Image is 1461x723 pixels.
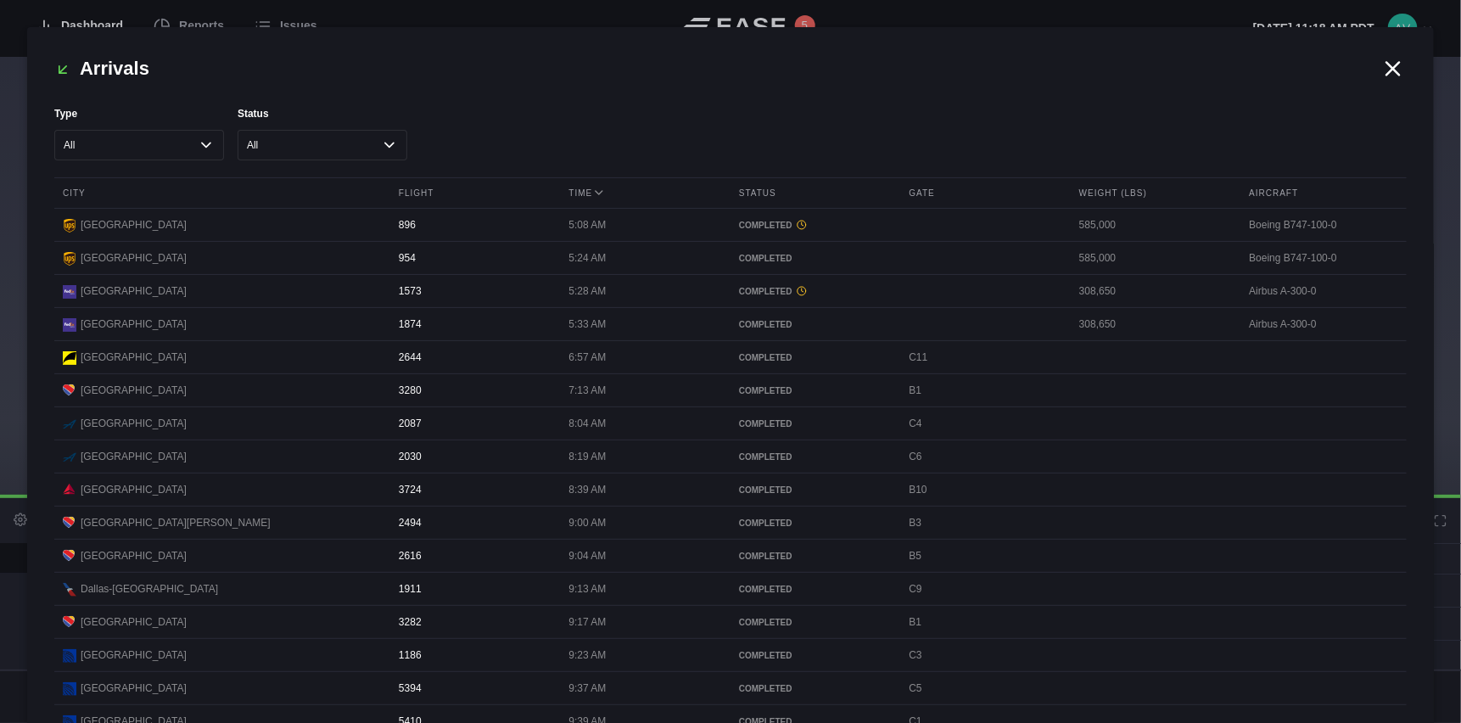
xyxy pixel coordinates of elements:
span: 9:37 AM [569,682,607,694]
span: [GEOGRAPHIC_DATA] [81,416,187,431]
div: 3724 [390,474,557,506]
div: COMPLETED [739,517,888,530]
div: 2494 [390,507,557,539]
span: B3 [910,517,922,529]
span: Airbus A-300-0 [1250,318,1317,330]
span: [GEOGRAPHIC_DATA] [81,681,187,696]
div: COMPLETED [739,550,888,563]
span: 9:17 AM [569,616,607,628]
span: [GEOGRAPHIC_DATA][PERSON_NAME] [81,515,271,530]
span: C3 [910,649,922,661]
span: B10 [910,484,927,496]
span: Dallas-[GEOGRAPHIC_DATA] [81,581,218,597]
div: Weight (lbs) [1071,178,1237,208]
span: B1 [910,384,922,396]
span: C5 [910,682,922,694]
div: Time [561,178,727,208]
span: C4 [910,418,922,429]
div: 3282 [390,606,557,638]
span: [GEOGRAPHIC_DATA] [81,383,187,398]
div: COMPLETED [739,484,888,496]
div: 2644 [390,341,557,373]
span: [GEOGRAPHIC_DATA] [81,482,187,497]
span: 9:13 AM [569,583,607,595]
span: [GEOGRAPHIC_DATA] [81,647,187,663]
div: COMPLETED [739,219,888,232]
div: 2616 [390,540,557,572]
span: [GEOGRAPHIC_DATA] [81,350,187,365]
span: 585,000 [1079,219,1116,231]
span: [GEOGRAPHIC_DATA] [81,548,187,563]
span: 8:04 AM [569,418,607,429]
label: Type [54,106,224,121]
span: C6 [910,451,922,462]
div: COMPLETED [739,285,888,298]
span: [GEOGRAPHIC_DATA] [81,317,187,332]
div: Status [730,178,897,208]
span: Boeing B747-100-0 [1250,252,1337,264]
h2: Arrivals [54,54,1380,82]
span: 5:33 AM [569,318,607,330]
span: 9:23 AM [569,649,607,661]
span: 5:08 AM [569,219,607,231]
div: COMPLETED [739,252,888,265]
div: 954 [390,242,557,274]
div: COMPLETED [739,682,888,695]
div: COMPLETED [739,616,888,629]
div: 1911 [390,573,557,605]
span: [GEOGRAPHIC_DATA] [81,217,187,233]
span: 585,000 [1079,252,1116,264]
span: 7:13 AM [569,384,607,396]
div: 3280 [390,374,557,406]
div: 1874 [390,308,557,340]
div: COMPLETED [739,351,888,364]
span: [GEOGRAPHIC_DATA] [81,283,187,299]
span: B5 [910,550,922,562]
div: COMPLETED [739,318,888,331]
span: 308,650 [1079,285,1116,297]
span: C9 [910,583,922,595]
span: [GEOGRAPHIC_DATA] [81,250,187,266]
span: C11 [910,351,928,363]
span: 6:57 AM [569,351,607,363]
span: 8:39 AM [569,484,607,496]
span: Airbus A-300-0 [1250,285,1317,297]
label: Status [238,106,407,121]
span: 9:00 AM [569,517,607,529]
span: [GEOGRAPHIC_DATA] [81,449,187,464]
span: 5:24 AM [569,252,607,264]
div: Gate [901,178,1067,208]
div: COMPLETED [739,384,888,397]
div: 2030 [390,440,557,473]
div: COMPLETED [739,451,888,463]
div: Aircraft [1241,178,1408,208]
span: 9:04 AM [569,550,607,562]
div: 896 [390,209,557,241]
div: 5394 [390,672,557,704]
div: COMPLETED [739,418,888,430]
span: [GEOGRAPHIC_DATA] [81,614,187,630]
span: 308,650 [1079,318,1116,330]
div: Flight [390,178,557,208]
span: 8:19 AM [569,451,607,462]
div: COMPLETED [739,649,888,662]
div: City [54,178,386,208]
span: Boeing B747-100-0 [1250,219,1337,231]
div: 1573 [390,275,557,307]
div: 1186 [390,639,557,671]
span: 5:28 AM [569,285,607,297]
div: 2087 [390,407,557,440]
span: B1 [910,616,922,628]
div: COMPLETED [739,583,888,596]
